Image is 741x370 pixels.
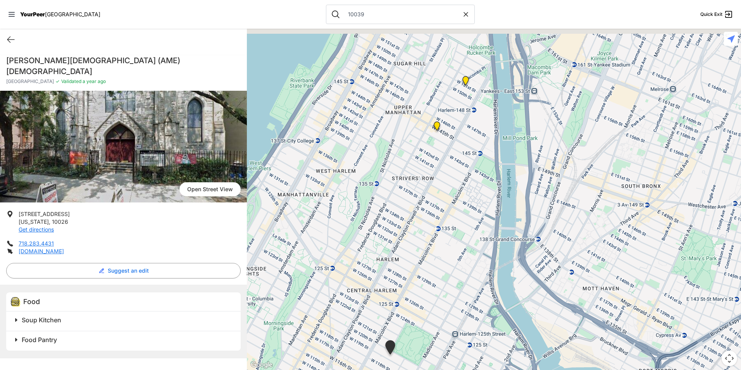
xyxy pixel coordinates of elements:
[49,218,50,225] span: ,
[6,78,54,85] span: [GEOGRAPHIC_DATA]
[249,360,274,370] a: Open this area in Google Maps (opens a new window)
[19,211,70,217] span: [STREET_ADDRESS]
[6,263,241,278] button: Suggest an edit
[700,11,722,17] span: Quick Exit
[23,297,40,306] span: Food
[52,218,68,225] span: 10026
[6,55,241,77] h1: [PERSON_NAME][DEMOGRAPHIC_DATA] (AME) [DEMOGRAPHIC_DATA]
[700,10,733,19] a: Quick Exit
[343,10,462,18] input: Search
[179,182,241,196] a: Open Street View
[61,78,81,84] span: Validated
[722,351,737,366] button: Map camera controls
[19,248,64,254] a: [DOMAIN_NAME]
[81,78,106,84] span: a year ago
[22,336,57,344] span: Food Pantry
[19,226,54,233] a: Get directions
[20,11,45,17] span: YourPeer
[55,78,60,85] span: ✓
[20,12,100,17] a: YourPeer[GEOGRAPHIC_DATA]
[108,267,149,275] span: Suggest an edit
[249,360,274,370] img: Google
[22,316,61,324] span: Soup Kitchen
[19,240,54,247] a: 718.283.4431
[19,218,49,225] span: [US_STATE]
[45,11,100,17] span: [GEOGRAPHIC_DATA]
